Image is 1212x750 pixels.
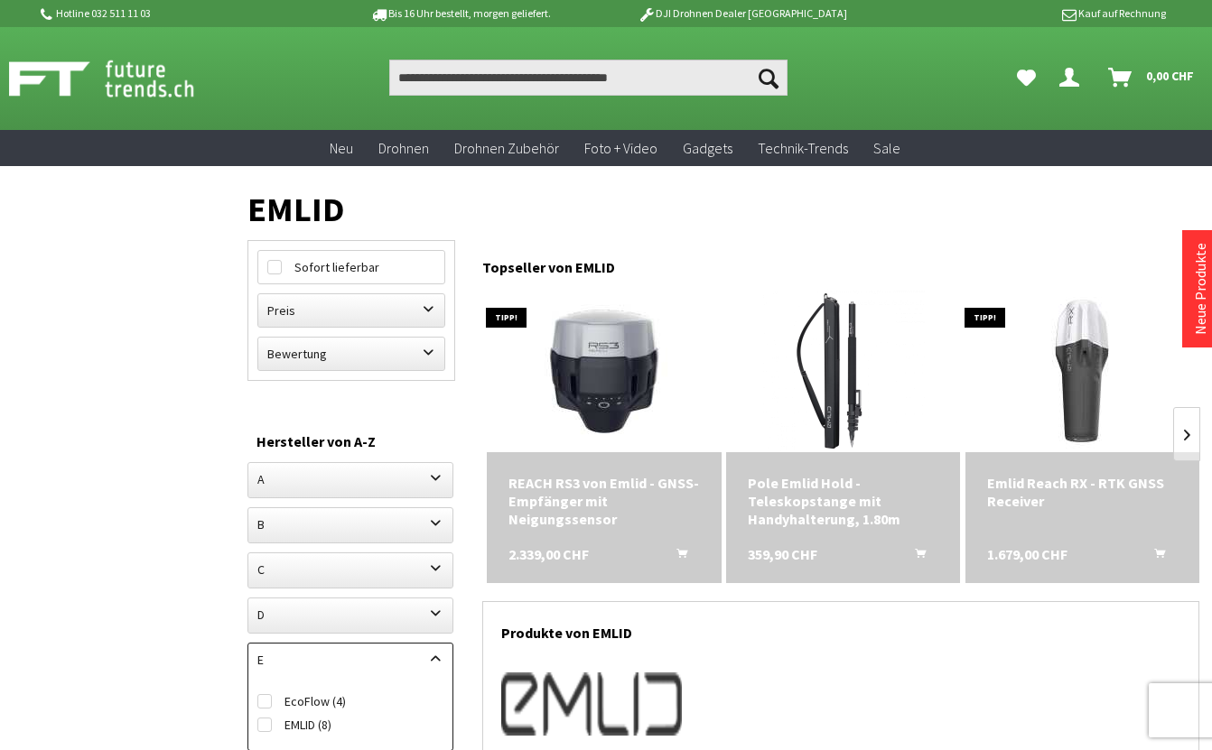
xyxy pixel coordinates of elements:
h1: Produkte von EMLID [501,602,1180,654]
label: D [248,598,452,631]
img: EMLID [501,672,682,736]
span: 1.679,00 CHF [987,545,1067,563]
a: Meine Favoriten [1008,60,1045,96]
p: DJI Drohnen Dealer [GEOGRAPHIC_DATA] [601,3,883,24]
label: EcoFlow (4) [257,690,443,713]
span: Technik-Trends [758,139,848,157]
a: Warenkorb [1101,60,1203,96]
label: EMLID (8) [257,713,443,736]
a: Sale [861,130,913,167]
p: Bis 16 Uhr bestellt, morgen geliefert. [319,3,601,24]
a: Technik-Trends [745,130,861,167]
img: Emlid Reach RX - RTK GNSS Receiver [1001,290,1163,452]
label: C [248,553,452,586]
div: Pole Emlid Hold - Teleskopstange mit Handyhalterung, 1.80m [748,474,938,528]
div: REACH RS3 von Emlid - GNSS-Empfänger mit Neigungssensor [508,474,699,528]
button: In den Warenkorb [655,545,698,569]
span: Drohnen Zubehör [454,139,559,157]
a: Drohnen [366,130,442,167]
p: Hotline 032 511 11 03 [37,3,319,24]
a: Dein Konto [1052,60,1094,96]
div: Hersteller von A-Z [256,430,446,453]
button: In den Warenkorb [893,545,937,569]
span: Gadgets [683,139,732,157]
button: Suchen [750,60,788,96]
h1: EMLID [247,197,1199,222]
a: Drohnen Zubehör [442,130,572,167]
p: Kauf auf Rechnung [883,3,1165,24]
a: Neu [317,130,366,167]
img: Shop Futuretrends - zur Startseite wechseln [9,56,234,101]
label: Bewertung [258,338,444,370]
div: Emlid Reach RX - RTK GNSS Receiver [987,474,1178,510]
label: A [248,463,452,495]
button: In den Warenkorb [1133,545,1176,569]
span: 2.339,00 CHF [508,545,589,563]
label: B [248,508,452,541]
a: Gadgets [670,130,745,167]
input: Produkt, Marke, Kategorie, EAN, Artikelnummer… [389,60,788,96]
a: Neue Produkte [1191,243,1209,335]
label: Preis [258,294,444,327]
a: REACH RS3 von Emlid - GNSS-Empfänger mit Neigungssensor 2.339,00 CHF In den Warenkorb [508,474,699,528]
span: Drohnen [378,139,429,157]
div: Topseller von EMLID [482,240,1199,285]
span: 0,00 CHF [1146,61,1194,90]
span: Neu [330,139,353,157]
span: 359,90 CHF [748,545,817,563]
label: E [248,644,452,676]
a: Pole Emlid Hold - Teleskopstange mit Handyhalterung, 1.80m 359,90 CHF In den Warenkorb [748,474,938,528]
img: Pole Emlid Hold - Teleskopstange mit Handyhalterung, 1.80m [762,290,925,452]
a: Foto + Video [572,130,670,167]
span: Sale [873,139,900,157]
a: Emlid Reach RX - RTK GNSS Receiver 1.679,00 CHF In den Warenkorb [987,474,1178,510]
label: Sofort lieferbar [258,251,444,283]
img: REACH RS3 von Emlid - GNSS-Empfänger mit Neigungssensor [523,290,685,452]
span: Foto + Video [584,139,657,157]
